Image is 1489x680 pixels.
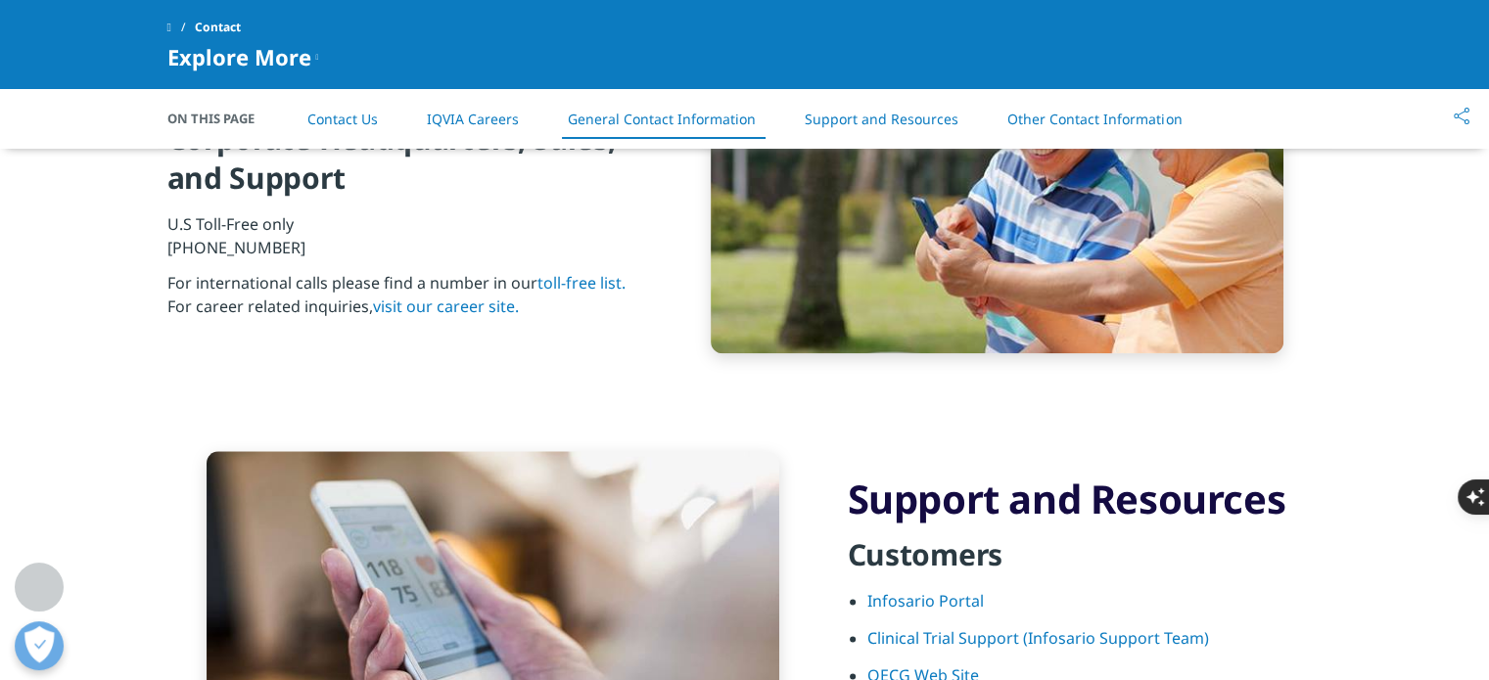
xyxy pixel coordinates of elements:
[537,272,626,294] a: toll-free list.
[195,10,241,45] span: Contact
[167,212,642,271] p: U.S Toll-Free only [PHONE_NUMBER]
[805,110,958,128] a: Support and Resources
[848,475,1323,523] h3: Support and Resources
[167,271,642,332] p: For international calls please find a number in our For career related inquiries,
[15,621,64,670] button: Open Preferences
[867,590,990,612] a: Infosario Portal
[1007,110,1182,128] a: Other Contact Information
[167,45,311,68] span: Explore More
[568,110,756,128] a: General Contact Information
[427,110,519,128] a: IQVIA Careers
[167,119,642,212] h4: Corporate Headquarters, Sales, and Support
[867,627,1215,649] a: Clinical Trial Support (Infosario Support Team)
[373,295,525,317] a: visit our career site.
[167,109,275,128] span: On This Page
[848,535,1323,589] h4: Customers
[307,110,378,128] a: Contact Us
